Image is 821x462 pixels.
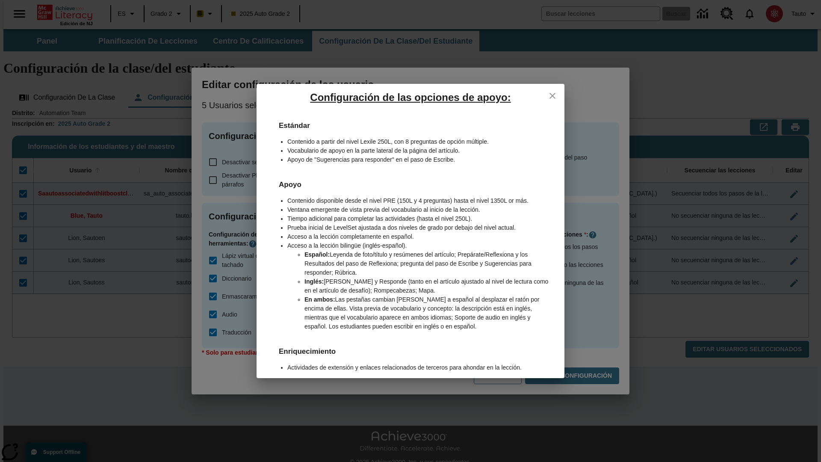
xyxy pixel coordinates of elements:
li: Vocabulario de apoyo en la parte lateral de la página del artículo. [287,146,551,155]
li: Contenido disponible desde el nivel PRE (150L y 4 preguntas) hasta el nivel 1350L or más. [287,196,551,205]
li: Las pestañas cambian [PERSON_NAME] a español al desplazar el ratón por encima de ellas. Vista pre... [304,295,551,331]
h6: Enriquecimiento [270,337,551,357]
li: Ventana emergente de vista previa del vocabulario al inicio de la lección. [287,205,551,214]
li: Acceso a la lección bilingüe (inglés-español). [287,241,551,250]
b: Inglés: [304,278,324,285]
li: Contenido a partir del nivel Lexile 250L, con 8 preguntas de opción múltiple. [287,137,551,146]
li: Apoyo de "Sugerencias para responder" en el paso de Escribe. [287,155,551,164]
b: Español: [304,251,330,258]
li: Tiempo adicional para completar las actividades (hasta el nivel 250L). [287,214,551,223]
li: Leyenda de foto/título y resúmenes del artículo; Prepárate/Reflexiona y los Resultados del paso d... [304,250,551,277]
h6: Apoyo [270,170,551,190]
h6: Estándar [270,111,551,131]
li: [PERSON_NAME] y Responde (tanto en el artículo ajustado al nivel de lectura como en el artículo d... [304,277,551,295]
button: close [544,87,561,104]
li: Actividades de extensión y enlaces relacionados de terceros para ahondar en la lección. [287,363,551,372]
b: En ambos: [304,296,335,303]
li: Acceso a la lección completamente en español. [287,232,551,241]
li: Prueba inicial de LevelSet ajustada a dos niveles de grado por debajo del nivel actual. [287,223,551,232]
h5: Configuración de las opciones de apoyo: [257,84,564,111]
